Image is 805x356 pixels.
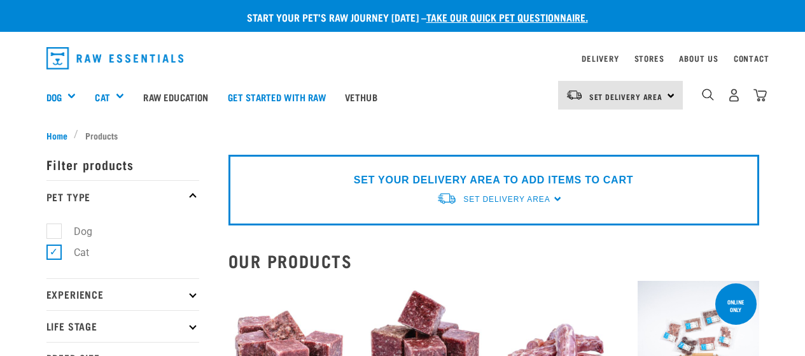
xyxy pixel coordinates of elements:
[679,56,718,61] a: About Us
[46,180,199,212] p: Pet Type
[46,310,199,342] p: Life Stage
[715,292,757,319] div: ONLINE ONLY
[634,56,664,61] a: Stores
[46,129,74,142] a: Home
[46,129,67,142] span: Home
[53,224,97,239] label: Dog
[95,90,109,104] a: Cat
[46,129,759,142] nav: breadcrumbs
[753,89,767,102] img: home-icon@2x.png
[218,71,335,122] a: Get started with Raw
[702,89,714,101] img: home-icon-1@2x.png
[134,71,218,122] a: Raw Education
[53,245,94,260] label: Cat
[463,195,550,204] span: Set Delivery Area
[335,71,387,122] a: Vethub
[46,47,184,69] img: Raw Essentials Logo
[589,94,663,99] span: Set Delivery Area
[46,90,62,104] a: Dog
[354,173,633,188] p: SET YOUR DELIVERY AREA TO ADD ITEMS TO CART
[36,42,769,75] nav: dropdown navigation
[228,251,759,271] h2: Our Products
[734,56,769,61] a: Contact
[582,56,619,61] a: Delivery
[566,89,583,101] img: van-moving.png
[426,14,588,20] a: take our quick pet questionnaire.
[727,89,741,102] img: user.png
[437,192,457,205] img: van-moving.png
[46,278,199,310] p: Experience
[46,148,199,180] p: Filter products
